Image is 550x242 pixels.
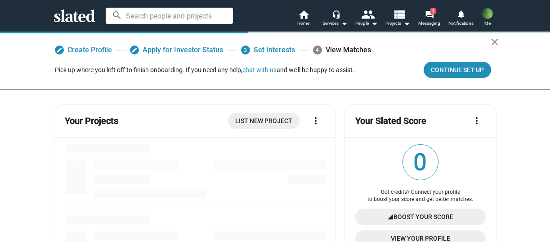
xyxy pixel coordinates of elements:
[355,115,426,127] mat-card-title: Your Slated Score
[414,9,445,29] a: 1Messaging
[425,10,434,18] mat-icon: forum
[403,145,438,180] span: 0
[355,189,485,203] div: Got credits? Connect your profile to boost your score and get better matches.
[310,115,321,126] mat-icon: more_vert
[431,62,484,78] span: Continue Set-up
[351,9,382,29] button: People
[242,66,277,73] button: chat with us
[369,18,380,29] mat-icon: arrow_drop_down
[319,9,351,29] button: Services
[235,113,292,129] span: List New Project
[382,9,414,29] button: Projects
[297,18,309,29] span: Home
[55,42,112,58] a: Create Profile
[355,209,485,225] a: Boost Your Score
[430,8,436,14] span: 1
[471,115,482,126] mat-icon: more_vert
[448,18,474,29] span: Notifications
[228,113,300,129] a: List New Project
[130,42,223,58] a: Apply for Investor Status
[445,9,477,29] a: Notifications
[131,47,138,53] mat-icon: edit
[55,66,354,74] div: Pick up where you left off to finish onboarding. If you need any help, and we’ll be happy to assist.
[418,18,440,29] span: Messaging
[361,8,374,21] mat-icon: people
[56,47,63,53] mat-icon: edit
[401,18,412,29] mat-icon: arrow_drop_down
[288,9,319,29] a: Home
[313,46,322,55] span: 4
[477,6,498,30] button: Alison LongMe
[332,10,340,18] mat-icon: headset_mic
[393,209,453,225] span: Boost Your Score
[355,18,378,29] div: People
[298,9,309,20] mat-icon: home
[484,18,491,29] span: Me
[456,9,465,18] mat-icon: notifications
[322,18,348,29] div: Services
[424,62,491,78] button: Continue Set-up
[339,18,349,29] mat-icon: arrow_drop_down
[387,209,393,225] mat-icon: signal_cellular_4_bar
[482,8,493,19] img: Alison Long
[385,18,410,29] span: Projects
[241,42,295,58] a: 3Set Interests
[65,115,118,127] mat-card-title: Your Projects
[489,37,500,47] mat-icon: close
[106,8,233,24] input: Search people and projects
[313,42,371,58] div: View Matches
[392,8,405,21] mat-icon: view_list
[241,46,250,55] span: 3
